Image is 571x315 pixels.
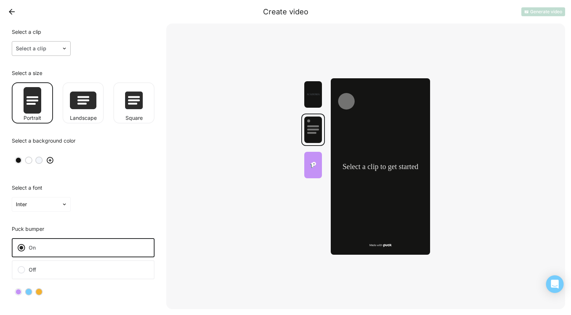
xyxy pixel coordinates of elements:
[70,92,96,109] img: Landscape format
[263,7,308,16] div: Create video
[12,138,155,147] div: Select a background color
[12,260,155,279] label: Off
[6,6,18,18] button: Back
[12,115,53,121] div: Portrait
[63,115,104,121] div: Landscape
[12,226,155,235] div: Puck bumper
[310,162,316,168] img: Puck bumper thumbnail
[125,92,143,109] img: Square format
[113,115,155,121] div: Square
[12,185,155,194] div: Select a font
[12,238,155,257] label: On
[307,93,320,95] img: Logo thumbnail
[546,275,564,293] div: Open Intercom Messenger
[12,71,155,79] div: Select a size
[12,29,155,38] div: Select a clip
[24,87,41,114] img: Portrait format
[338,161,423,172] div: Select a clip to get started
[369,243,392,247] img: img_made_with_puck-56b6JeU1.svg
